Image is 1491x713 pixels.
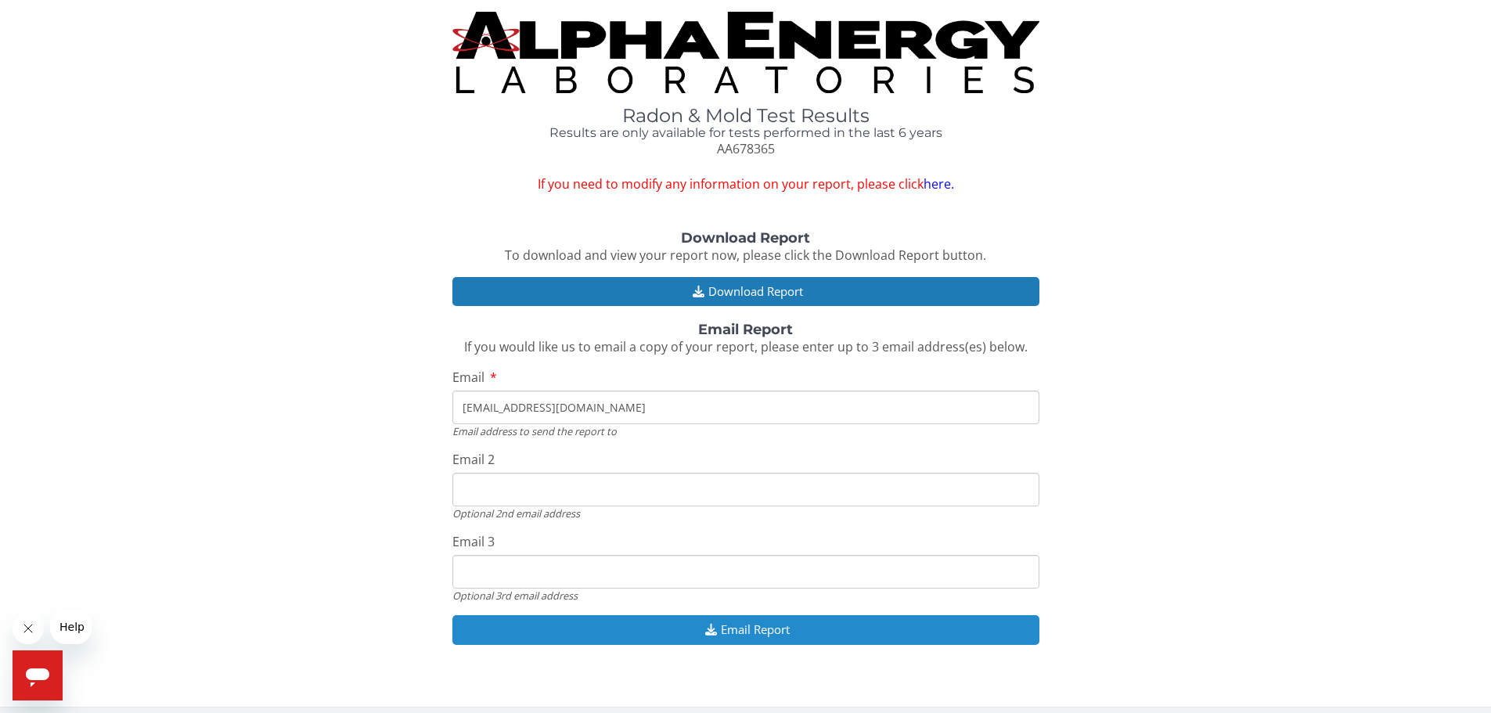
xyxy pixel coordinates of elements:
[13,613,44,644] iframe: Close message
[452,369,484,386] span: Email
[717,140,775,157] span: AA678365
[452,106,1039,126] h1: Radon & Mold Test Results
[452,277,1039,306] button: Download Report
[464,338,1028,355] span: If you would like us to email a copy of your report, please enter up to 3 email address(es) below.
[13,650,63,700] iframe: Button to launch messaging window
[924,175,954,193] a: here.
[681,229,810,247] strong: Download Report
[50,610,92,644] iframe: Message from company
[452,589,1039,603] div: Optional 3rd email address
[452,424,1039,438] div: Email address to send the report to
[698,321,793,338] strong: Email Report
[452,533,495,550] span: Email 3
[452,615,1039,644] button: Email Report
[452,12,1039,93] img: TightCrop.jpg
[452,126,1039,140] h4: Results are only available for tests performed in the last 6 years
[452,175,1039,193] span: If you need to modify any information on your report, please click
[452,506,1039,520] div: Optional 2nd email address
[505,247,986,264] span: To download and view your report now, please click the Download Report button.
[452,451,495,468] span: Email 2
